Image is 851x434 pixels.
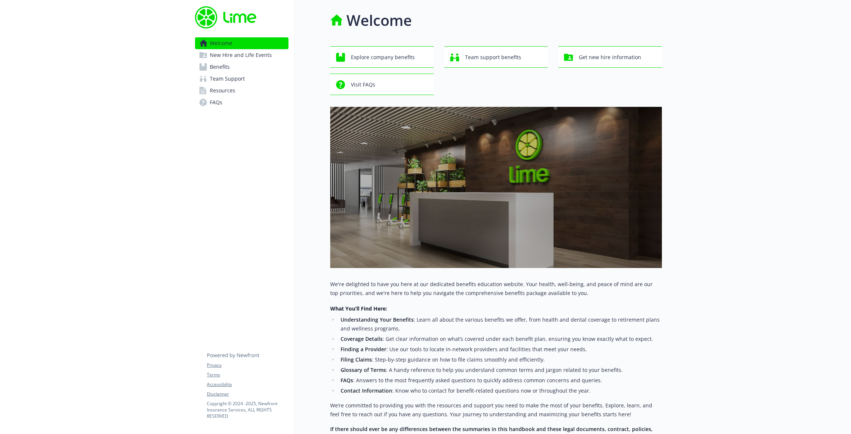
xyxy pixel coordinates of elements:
li: : Get clear information on what’s covered under each benefit plan, ensuring you know exactly what... [338,335,662,343]
li: : Answers to the most frequently asked questions to quickly address common concerns and queries. [338,376,662,385]
strong: Finding a Provider [341,346,386,353]
strong: FAQs [341,377,353,384]
span: Welcome [210,37,232,49]
span: Get new hire information [579,50,641,64]
strong: Coverage Details [341,335,383,342]
p: We're delighted to have you here at our dedicated benefits education website. Your health, well-b... [330,280,662,298]
a: FAQs [195,96,288,108]
strong: Glossary of Terms [341,366,386,373]
li: : Step-by-step guidance on how to file claims smoothly and efficiently. [338,355,662,364]
a: Resources [195,85,288,96]
button: Visit FAQs [330,74,434,95]
a: Accessibility [207,381,288,388]
span: Team support benefits [465,50,521,64]
span: FAQs [210,96,222,108]
strong: Understanding Your Benefits [341,316,414,323]
li: : Use our tools to locate in-network providers and facilities that meet your needs. [338,345,662,354]
a: Disclaimer [207,391,288,397]
a: Welcome [195,37,288,49]
li: : Know who to contact for benefit-related questions now or throughout the year. [338,386,662,395]
button: Team support benefits [444,46,548,68]
a: Benefits [195,61,288,73]
p: We’re committed to providing you with the resources and support you need to make the most of your... [330,401,662,419]
span: Explore company benefits [351,50,415,64]
h1: Welcome [346,9,412,31]
li: : Learn all about the various benefits we offer, from health and dental coverage to retirement pl... [338,315,662,333]
strong: Filing Claims [341,356,372,363]
a: Terms [207,372,288,378]
span: Resources [210,85,235,96]
button: Get new hire information [558,46,662,68]
img: overview page banner [330,107,662,268]
span: New Hire and Life Events [210,49,272,61]
a: Privacy [207,362,288,369]
strong: Contact Information [341,387,392,394]
a: Team Support [195,73,288,85]
a: New Hire and Life Events [195,49,288,61]
strong: What You’ll Find Here: [330,305,387,312]
li: : A handy reference to help you understand common terms and jargon related to your benefits. [338,366,662,374]
span: Team Support [210,73,245,85]
span: Benefits [210,61,230,73]
p: Copyright © 2024 - 2025 , Newfront Insurance Services, ALL RIGHTS RESERVED [207,400,288,419]
span: Visit FAQs [351,78,375,92]
button: Explore company benefits [330,46,434,68]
